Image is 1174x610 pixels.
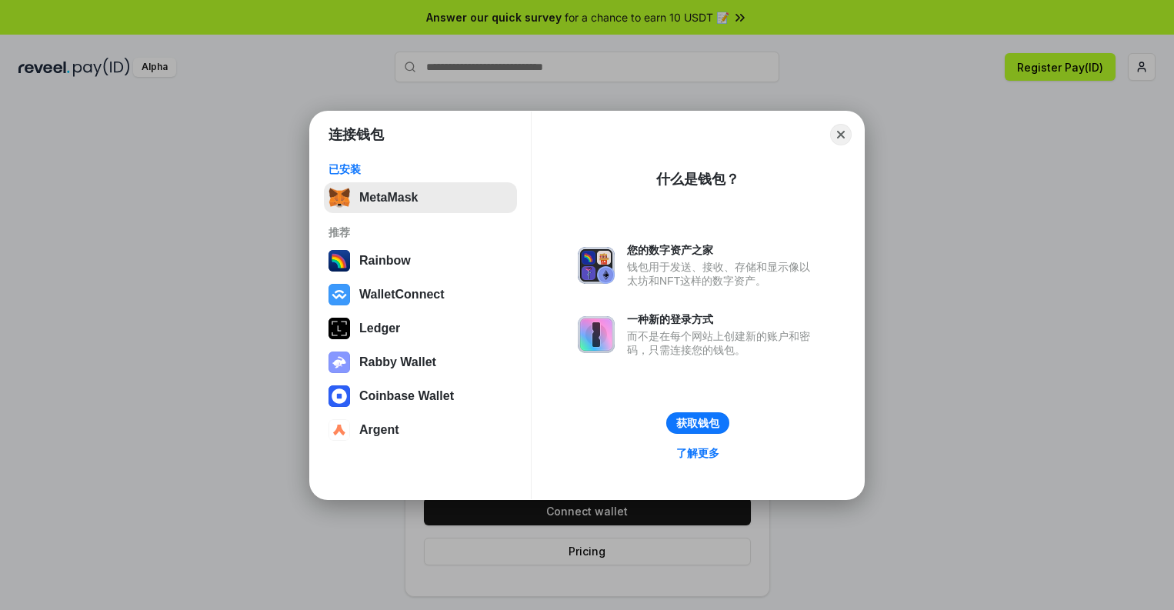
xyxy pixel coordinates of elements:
div: Ledger [359,322,400,335]
div: Argent [359,423,399,437]
button: Rabby Wallet [324,347,517,378]
img: svg+xml,%3Csvg%20xmlns%3D%22http%3A%2F%2Fwww.w3.org%2F2000%2Fsvg%22%20fill%3D%22none%22%20viewBox... [578,247,615,284]
div: WalletConnect [359,288,445,302]
img: svg+xml,%3Csvg%20xmlns%3D%22http%3A%2F%2Fwww.w3.org%2F2000%2Fsvg%22%20fill%3D%22none%22%20viewBox... [578,316,615,353]
img: svg+xml,%3Csvg%20fill%3D%22none%22%20height%3D%2233%22%20viewBox%3D%220%200%2035%2033%22%20width%... [329,187,350,208]
h1: 连接钱包 [329,125,384,144]
div: 推荐 [329,225,512,239]
img: svg+xml,%3Csvg%20width%3D%22120%22%20height%3D%22120%22%20viewBox%3D%220%200%20120%20120%22%20fil... [329,250,350,272]
button: 获取钱包 [666,412,729,434]
button: Rainbow [324,245,517,276]
div: 了解更多 [676,446,719,460]
button: Ledger [324,313,517,344]
img: svg+xml,%3Csvg%20width%3D%2228%22%20height%3D%2228%22%20viewBox%3D%220%200%2028%2028%22%20fill%3D... [329,419,350,441]
a: 了解更多 [667,443,729,463]
div: 您的数字资产之家 [627,243,818,257]
div: 已安装 [329,162,512,176]
div: 而不是在每个网站上创建新的账户和密码，只需连接您的钱包。 [627,329,818,357]
div: Rabby Wallet [359,355,436,369]
div: 钱包用于发送、接收、存储和显示像以太坊和NFT这样的数字资产。 [627,260,818,288]
div: Coinbase Wallet [359,389,454,403]
img: svg+xml,%3Csvg%20width%3D%2228%22%20height%3D%2228%22%20viewBox%3D%220%200%2028%2028%22%20fill%3D... [329,284,350,305]
img: svg+xml,%3Csvg%20xmlns%3D%22http%3A%2F%2Fwww.w3.org%2F2000%2Fsvg%22%20fill%3D%22none%22%20viewBox... [329,352,350,373]
img: svg+xml,%3Csvg%20width%3D%2228%22%20height%3D%2228%22%20viewBox%3D%220%200%2028%2028%22%20fill%3D... [329,385,350,407]
div: 什么是钱包？ [656,170,739,188]
div: 一种新的登录方式 [627,312,818,326]
button: Coinbase Wallet [324,381,517,412]
button: Argent [324,415,517,445]
div: MetaMask [359,191,418,205]
button: MetaMask [324,182,517,213]
button: WalletConnect [324,279,517,310]
div: Rainbow [359,254,411,268]
div: 获取钱包 [676,416,719,430]
button: Close [830,124,852,145]
img: svg+xml,%3Csvg%20xmlns%3D%22http%3A%2F%2Fwww.w3.org%2F2000%2Fsvg%22%20width%3D%2228%22%20height%3... [329,318,350,339]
